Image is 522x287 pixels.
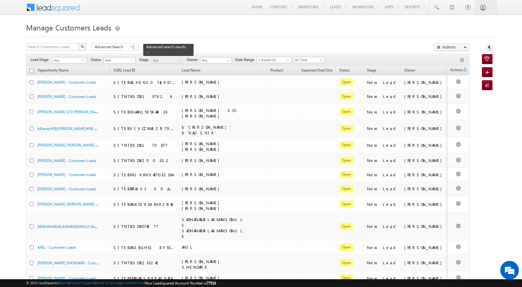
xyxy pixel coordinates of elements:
[95,44,125,50] span: Advanced Search
[404,260,445,266] div: [PERSON_NAME]
[339,125,353,132] span: Open
[113,201,176,207] div: SITEBANKCSK385H92848
[182,200,222,211] span: [PERSON_NAME] [PERSON_NAME]
[293,57,323,63] span: All Time
[298,67,336,75] a: Expected Deal Size
[367,245,398,250] div: New Lead
[339,108,353,115] span: Open
[404,126,445,131] div: [PERSON_NAME]
[26,22,111,32] span: Manage Customers Leads
[339,171,353,178] span: Open
[301,68,332,72] span: Expected Deal Size
[37,142,126,147] a: [PERSON_NAME] [PERSON_NAME] - Customers Leads
[37,94,96,99] a: [PERSON_NAME] - Customers Leads
[367,126,398,131] div: New Lead
[110,67,139,75] a: SGRL Lead ID
[60,281,69,285] a: About
[179,67,204,75] span: Lead Name
[367,68,376,72] span: Stage
[81,45,84,48] img: Search
[151,57,183,63] a: Any
[339,185,353,192] span: Open
[404,68,415,72] span: Owner
[404,94,445,99] div: [PERSON_NAME]
[182,186,222,191] span: [PERSON_NAME]
[37,158,96,163] a: [PERSON_NAME] - Customers Leads
[367,260,398,266] div: New Lead
[339,223,353,230] span: Open
[104,58,133,63] span: Any
[448,67,463,75] span: Actions
[113,224,176,229] div: SITNTBSDB574077
[404,275,445,281] div: [PERSON_NAME]
[37,260,116,265] a: [PERSON_NAME] SHENDARE - Customers Leads
[182,141,222,152] span: [PERSON_NAME] [PERSON_NAME]
[404,142,445,148] div: [PERSON_NAME]
[339,157,353,164] span: Open
[37,80,96,85] a: [PERSON_NAME] - Customers Leads
[270,68,283,72] span: Product
[367,201,398,207] div: New Lead
[339,274,353,282] span: Open
[30,57,51,62] span: Lead Stage
[103,57,135,63] a: Any
[367,109,398,115] div: New Lead
[182,79,222,85] span: [PERSON_NAME]
[404,109,445,115] div: [PERSON_NAME]
[70,281,94,285] a: Contact Support
[37,187,96,191] a: [PERSON_NAME] - Customers Leads
[113,186,176,192] div: SITEBPATAJV100A21155
[404,186,445,192] div: [PERSON_NAME]
[182,158,222,163] span: [PERSON_NAME]
[339,200,353,208] span: Open
[339,243,353,251] span: Open
[37,126,160,131] a: b&amp;#39;[PERSON_NAME];#39; b&amp;#39;KAUSH... - Customers Leads
[113,245,176,250] div: SITEBANIBGH518F55983
[37,172,96,177] a: [PERSON_NAME] - Customers Leads
[404,158,445,163] div: [PERSON_NAME]
[235,57,257,62] span: Date Range
[367,275,398,281] div: New Lead
[367,94,398,99] div: New Lead
[367,172,398,178] div: New Lead
[339,259,353,266] span: Open
[404,224,445,229] div: [PERSON_NAME]
[404,172,445,178] div: [PERSON_NAME]
[364,67,379,75] a: Stage
[182,259,222,270] span: [PERSON_NAME] SHENDARE
[52,58,85,63] span: Any
[151,58,181,63] span: Any
[339,93,353,100] span: Open
[38,68,69,72] span: Opportunity Name
[113,142,176,148] div: SITNTBSDB170677
[182,94,222,99] span: [PERSON_NAME]
[339,141,353,149] span: Open
[182,172,222,177] span: [PERSON_NAME]
[26,280,216,286] span: © 2025 LeadSquared | | | | |
[113,94,176,99] div: SITNTBSDB137916
[336,67,353,75] a: Status
[404,80,445,85] div: [PERSON_NAME]
[113,126,176,131] div: SITEBVIVCZW422R79991
[367,186,398,192] div: New Lead
[91,57,103,62] span: Status
[113,172,176,178] div: SITEBMUKBHX457G32364
[182,108,235,118] span: [PERSON_NAME] S/O [PERSON_NAME]
[257,57,291,63] a: Created On
[182,217,244,239] span: SADHANABAILAXMANSONULE SADHANABAILAXMANSONULE
[207,281,216,285] span: 77516
[113,80,176,85] div: SITEBASHENS074L93729
[34,67,72,75] a: Opportunity Name
[367,224,398,229] div: New Lead
[52,57,87,63] a: Any
[339,78,353,86] span: Open
[146,44,186,49] span: Advanced search results
[37,276,96,280] a: [PERSON_NAME] - Customers Leads
[404,245,445,250] div: [PERSON_NAME]
[113,158,176,163] div: SITNTBSDB200322
[113,275,176,281] div: SITEBMANAKS998A29474
[367,158,398,163] div: New Lead
[200,57,232,63] input: Type to Search
[404,201,445,207] div: [PERSON_NAME]
[223,58,231,64] a: Show All Items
